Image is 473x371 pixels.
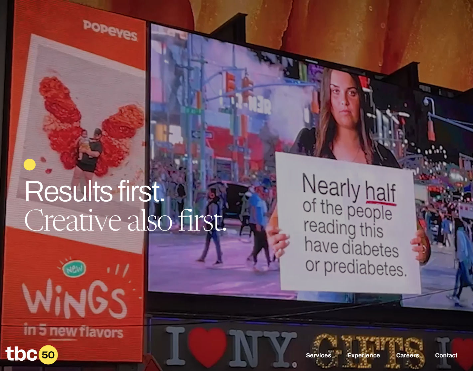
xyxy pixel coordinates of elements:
[396,352,419,360] a: Careers
[306,352,331,360] a: Services
[24,209,226,238] span: Creative also first.
[5,360,58,367] a: Home
[347,352,380,360] a: Experience
[24,176,165,207] span: Results first.
[435,352,457,360] a: Contact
